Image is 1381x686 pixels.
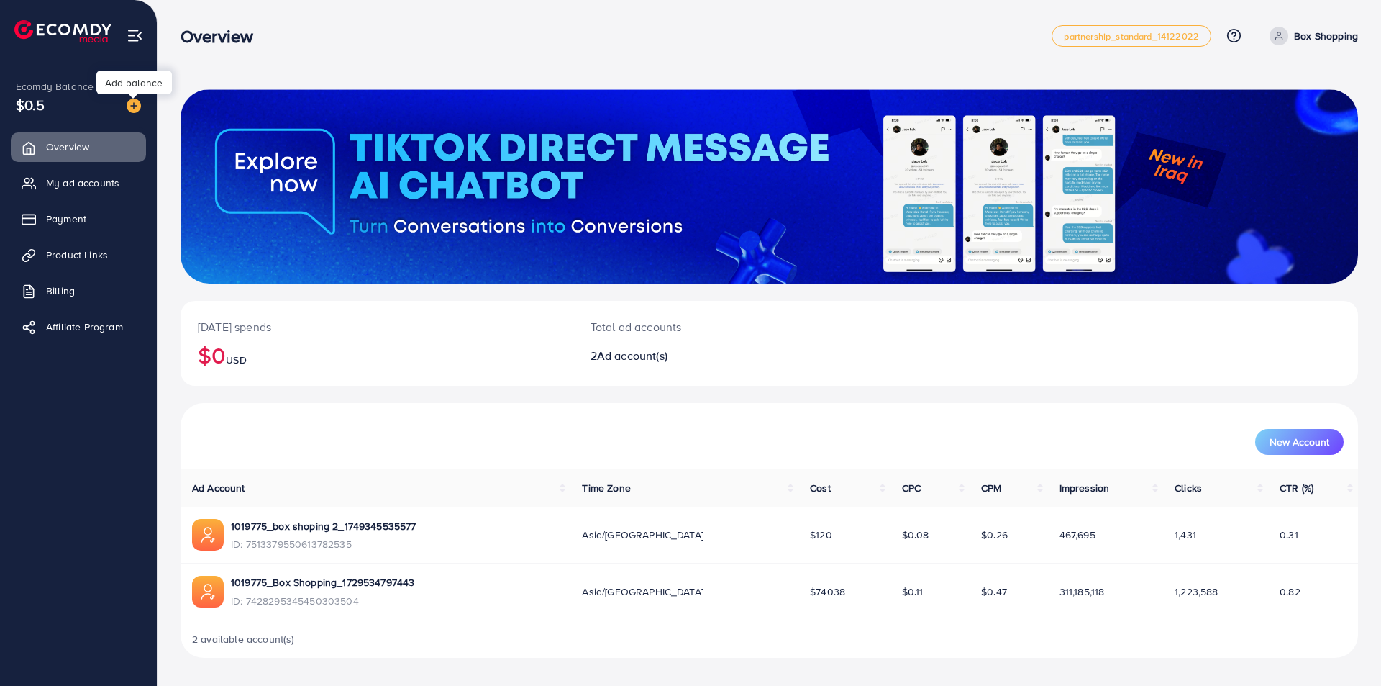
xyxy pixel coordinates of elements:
a: Box Shopping [1264,27,1358,45]
span: Impression [1059,481,1110,495]
a: Payment [11,204,146,233]
span: Cost [810,481,831,495]
span: CPC [902,481,921,495]
span: ID: 7513379550613782535 [231,537,416,551]
h2: 2 [591,349,850,363]
span: CPM [981,481,1001,495]
span: $0.11 [902,585,924,599]
span: Asia/[GEOGRAPHIC_DATA] [582,528,703,542]
a: Affiliate Program [11,312,146,341]
span: 0.82 [1280,585,1300,599]
span: CTR (%) [1280,481,1313,495]
img: ic-ads-acc.e4c84228.svg [192,519,224,551]
img: image [127,99,141,113]
a: Overview [11,132,146,161]
img: ic-ads-acc.e4c84228.svg [192,576,224,608]
span: $0.47 [981,585,1007,599]
span: Payment [46,212,86,226]
span: $74038 [810,585,845,599]
span: 1,223,588 [1175,585,1218,599]
button: New Account [1255,429,1344,455]
span: $0.08 [902,528,929,542]
span: USD [226,353,246,367]
span: 311,185,118 [1059,585,1105,599]
span: $0.26 [981,528,1008,542]
a: partnership_standard_14122022 [1052,25,1211,47]
span: 0.31 [1280,528,1298,542]
span: $120 [810,528,832,542]
span: ID: 7428295345450303504 [231,594,414,608]
span: New Account [1270,437,1329,447]
span: 2 available account(s) [192,632,295,646]
span: Asia/[GEOGRAPHIC_DATA] [582,585,703,599]
iframe: Chat [1320,621,1370,675]
span: Affiliate Program [46,320,123,334]
a: Billing [11,276,146,305]
p: [DATE] spends [198,318,556,335]
span: Time Zone [582,481,630,495]
p: Total ad accounts [591,318,850,335]
div: Add balance [96,71,172,94]
img: menu [127,27,143,44]
span: Product Links [46,248,108,262]
span: partnership_standard_14122022 [1064,32,1199,41]
a: My ad accounts [11,168,146,197]
span: Ecomdy Balance [16,79,94,94]
span: 467,695 [1059,528,1095,542]
a: 1019775_box shoping 2_1749345535577 [231,519,416,533]
h3: Overview [181,26,265,47]
p: Box Shopping [1294,27,1358,45]
span: Billing [46,284,75,298]
a: Product Links [11,240,146,269]
span: Overview [46,140,89,154]
img: logo [14,20,111,42]
span: My ad accounts [46,176,119,190]
span: 1,431 [1175,528,1196,542]
span: Ad account(s) [597,348,667,364]
h2: $0 [198,341,556,369]
span: Clicks [1175,481,1202,495]
span: $0.5 [16,94,45,115]
a: 1019775_Box Shopping_1729534797443 [231,575,414,590]
span: Ad Account [192,481,245,495]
